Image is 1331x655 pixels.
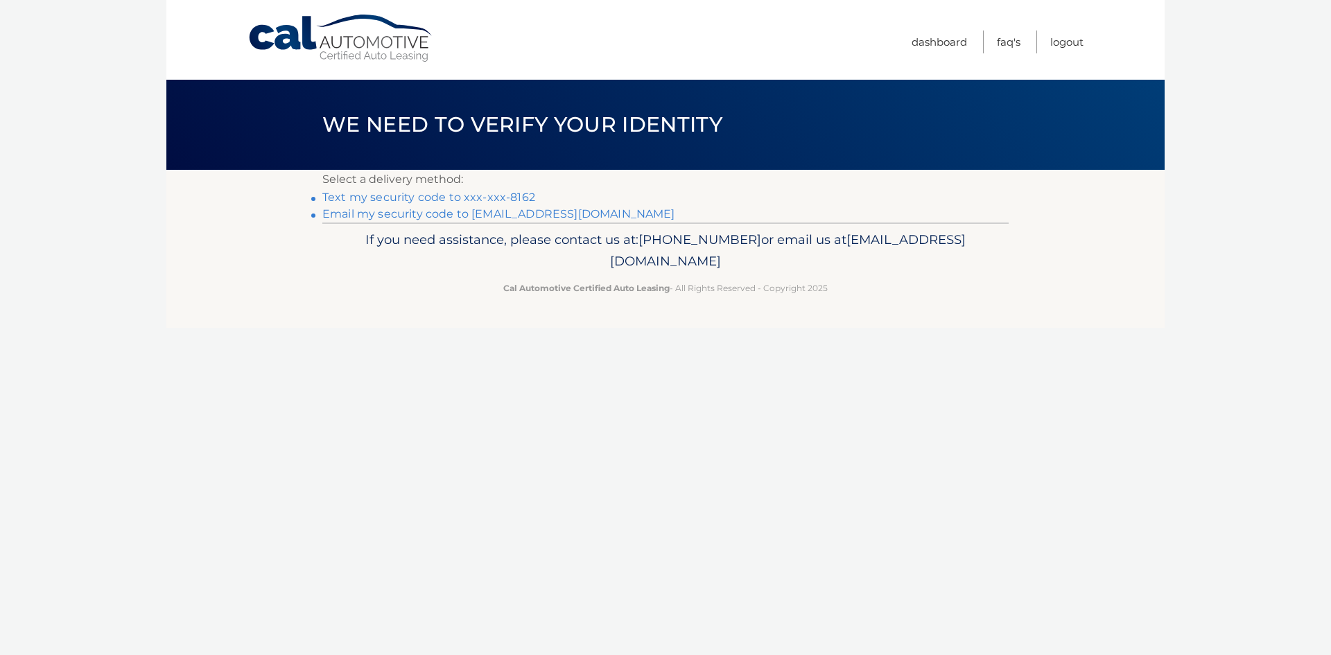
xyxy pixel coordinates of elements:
[331,281,1000,295] p: - All Rights Reserved - Copyright 2025
[322,207,675,220] a: Email my security code to [EMAIL_ADDRESS][DOMAIN_NAME]
[638,232,761,247] span: [PHONE_NUMBER]
[997,30,1020,53] a: FAQ's
[322,191,535,204] a: Text my security code to xxx-xxx-8162
[503,283,670,293] strong: Cal Automotive Certified Auto Leasing
[247,14,435,63] a: Cal Automotive
[912,30,967,53] a: Dashboard
[322,170,1009,189] p: Select a delivery method:
[322,112,722,137] span: We need to verify your identity
[331,229,1000,273] p: If you need assistance, please contact us at: or email us at
[1050,30,1084,53] a: Logout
